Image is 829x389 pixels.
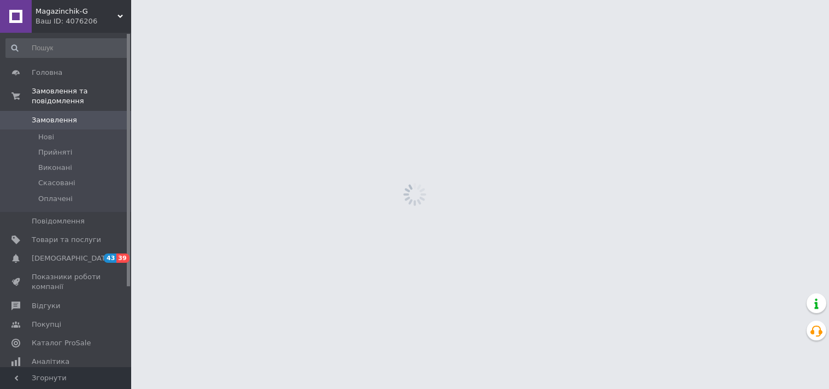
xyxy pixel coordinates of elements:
input: Пошук [5,38,129,58]
span: Замовлення [32,115,77,125]
span: Скасовані [38,178,75,188]
span: Виконані [38,163,72,173]
span: Показники роботи компанії [32,272,101,292]
span: Головна [32,68,62,78]
span: Товари та послуги [32,235,101,245]
span: Покупці [32,320,61,329]
span: Оплачені [38,194,73,204]
span: Каталог ProSale [32,338,91,348]
span: [DEMOGRAPHIC_DATA] [32,254,113,263]
span: Відгуки [32,301,60,311]
span: Повідомлення [32,216,85,226]
span: 39 [116,254,129,263]
span: Замовлення та повідомлення [32,86,131,106]
span: Прийняті [38,148,72,157]
span: Нові [38,132,54,142]
div: Ваш ID: 4076206 [36,16,131,26]
span: Magazinchik-G [36,7,117,16]
span: Аналітика [32,357,69,367]
span: 43 [104,254,116,263]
